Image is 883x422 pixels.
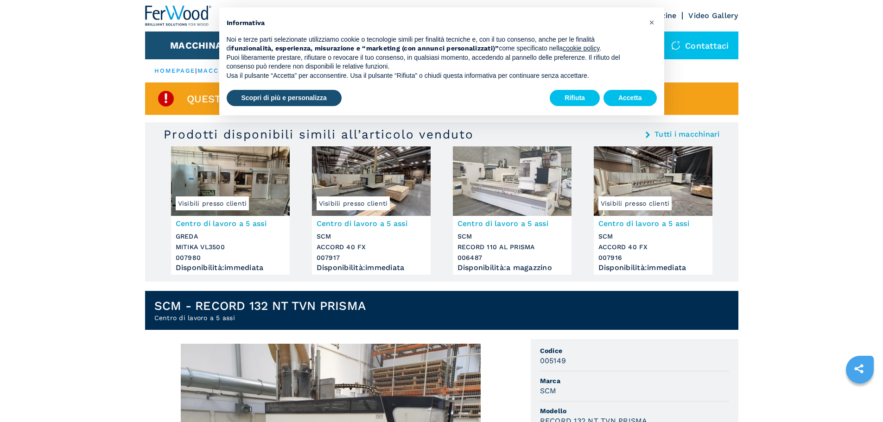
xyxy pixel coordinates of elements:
h3: SCM RECORD 110 AL PRISMA 006487 [457,231,567,263]
a: Centro di lavoro a 5 assi SCM ACCORD 40 FXVisibili presso clientiCentro di lavoro a 5 assiSCMACCO... [594,146,712,275]
span: Codice [540,346,729,355]
span: Questo articolo è già venduto [187,94,367,104]
strong: funzionalità, esperienza, misurazione e “marketing (con annunci personalizzati)” [231,44,499,52]
img: Contattaci [671,41,680,50]
a: sharethis [847,357,870,380]
h2: Informativa [227,19,642,28]
a: Centro di lavoro a 5 assi SCM ACCORD 40 FXVisibili presso clientiCentro di lavoro a 5 assiSCMACCO... [312,146,431,275]
p: Noi e terze parti selezionate utilizziamo cookie o tecnologie simili per finalità tecniche e, con... [227,35,642,53]
span: Visibili presso clienti [176,196,249,210]
span: | [195,67,197,74]
div: Contattaci [662,31,738,59]
a: macchinari [197,67,246,74]
div: Disponibilità : immediata [598,265,708,270]
h1: SCM - RECORD 132 NT TVN PRISMA [154,298,366,313]
img: Ferwood [145,6,212,26]
h3: Centro di lavoro a 5 assi [317,218,426,229]
h3: Centro di lavoro a 5 assi [457,218,567,229]
h3: Prodotti disponibili simili all’articolo venduto [164,127,474,142]
button: Macchinari [170,40,232,51]
h3: SCM [540,385,557,396]
a: Centro di lavoro a 5 assi GREDA MITIKA VL3500Visibili presso clientiCentro di lavoro a 5 assiGRED... [171,146,290,275]
img: Centro di lavoro a 5 assi GREDA MITIKA VL3500 [171,146,290,216]
img: SoldProduct [157,89,175,108]
span: × [649,17,654,28]
img: Centro di lavoro a 5 assi SCM ACCORD 40 FX [594,146,712,216]
p: Usa il pulsante “Accetta” per acconsentire. Usa il pulsante “Rifiuta” o chiudi questa informativa... [227,71,642,81]
button: Rifiuta [550,90,600,107]
span: Visibili presso clienti [598,196,672,210]
h3: SCM ACCORD 40 FX 007916 [598,231,708,263]
h3: 005149 [540,355,566,366]
h2: Centro di lavoro a 5 assi [154,313,366,322]
div: Disponibilità : immediata [317,265,426,270]
img: Centro di lavoro a 5 assi SCM ACCORD 40 FX [312,146,431,216]
button: Scopri di più e personalizza [227,90,342,107]
h3: SCM ACCORD 40 FX 007917 [317,231,426,263]
a: Tutti i macchinari [654,131,720,138]
div: Disponibilità : a magazzino [457,265,567,270]
h3: GREDA MITIKA VL3500 007980 [176,231,285,263]
span: Visibili presso clienti [317,196,390,210]
a: Centro di lavoro a 5 assi SCM RECORD 110 AL PRISMACentro di lavoro a 5 assiSCMRECORD 110 AL PRISM... [453,146,572,275]
a: Video Gallery [688,11,738,20]
span: Marca [540,376,729,385]
button: Accetta [603,90,657,107]
div: Disponibilità : immediata [176,265,285,270]
a: cookie policy [563,44,599,52]
button: Chiudi questa informativa [645,15,660,30]
a: HOMEPAGE [154,67,196,74]
img: Centro di lavoro a 5 assi SCM RECORD 110 AL PRISMA [453,146,572,216]
h3: Centro di lavoro a 5 assi [176,218,285,229]
p: Puoi liberamente prestare, rifiutare o revocare il tuo consenso, in qualsiasi momento, accedendo ... [227,53,642,71]
span: Modello [540,406,729,416]
h3: Centro di lavoro a 5 assi [598,218,708,229]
